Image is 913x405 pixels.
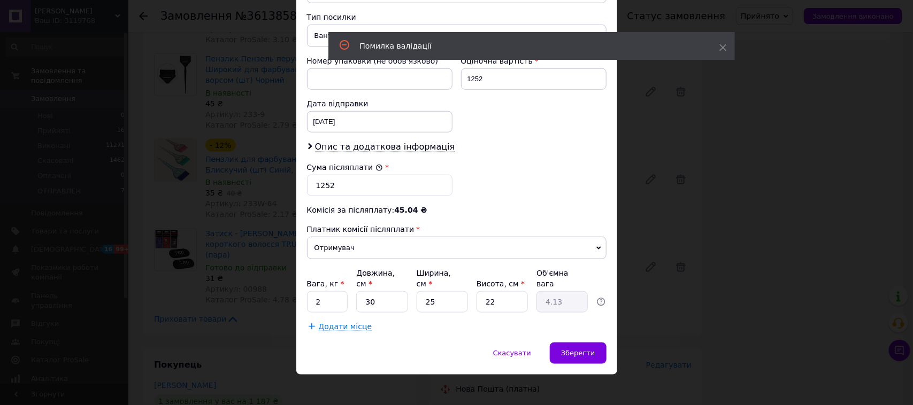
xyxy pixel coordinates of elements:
label: Висота, см [477,279,525,288]
span: Зберегти [561,349,595,357]
span: Платник комісії післяплати [307,225,415,233]
label: Вага, кг [307,279,344,288]
label: Довжина, см [356,269,395,288]
span: Додати місце [319,322,372,331]
span: 45.04 ₴ [394,206,427,214]
label: Ширина, см [417,269,451,288]
div: Комісія за післяплату: [307,205,607,215]
span: Отримувач [307,237,607,259]
label: Сума післяплати [307,163,383,172]
div: Помилка валідації [360,41,693,51]
span: Вантаж [307,25,607,47]
span: Скасувати [493,349,531,357]
div: Номер упаковки (не обов'язково) [307,56,452,66]
span: Тип посилки [307,13,356,21]
span: Опис та додаткова інформація [315,142,455,152]
div: Об'ємна вага [536,268,588,289]
div: Дата відправки [307,98,452,109]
